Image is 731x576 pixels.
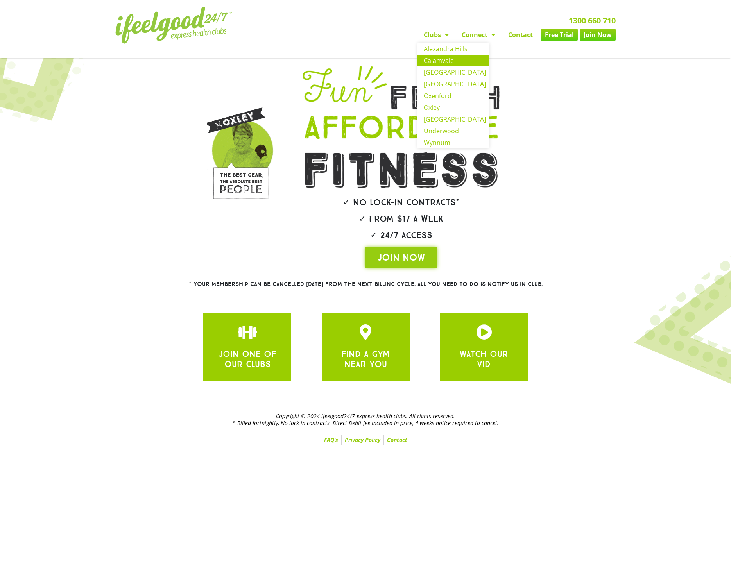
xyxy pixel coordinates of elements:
a: Clubs [417,29,455,41]
a: Calamvale [417,55,489,66]
a: WATCH OUR VID [460,349,508,369]
a: Contact [502,29,539,41]
h2: ✓ No lock-in contracts* [280,198,522,207]
h2: ✓ From $17 a week [280,215,522,223]
a: FAQ’s [321,435,341,445]
a: [GEOGRAPHIC_DATA] [417,78,489,90]
h2: Copyright © 2024 ifeelgood24/7 express health clubs. All rights reserved. * Billed fortnightly, N... [115,413,616,427]
h2: ✓ 24/7 Access [280,231,522,240]
a: Oxley [417,102,489,113]
a: Oxenford [417,90,489,102]
a: JOIN ONE OF OUR CLUBS [240,324,255,340]
nav: Menu [115,435,616,445]
a: Wynnum [417,137,489,148]
a: JOIN ONE OF OUR CLUBS [476,324,492,340]
a: Alexandra Hills [417,43,489,55]
a: Join Now [580,29,616,41]
a: JOIN NOW [365,247,437,268]
h2: * Your membership can be cancelled [DATE] from the next billing cycle. All you need to do is noti... [160,281,571,287]
a: Connect [455,29,502,41]
a: Contact [384,435,410,445]
nav: Menu [293,29,616,41]
a: JOIN ONE OF OUR CLUBS [358,324,373,340]
a: JOIN ONE OF OUR CLUBS [219,349,276,369]
span: JOIN NOW [377,251,425,264]
a: 1300 660 710 [569,15,616,26]
a: Privacy Policy [342,435,383,445]
a: FIND A GYM NEAR YOU [341,349,390,369]
ul: Clubs [417,43,489,148]
a: Free Trial [541,29,578,41]
a: [GEOGRAPHIC_DATA] [417,66,489,78]
a: [GEOGRAPHIC_DATA] [417,113,489,125]
a: Underwood [417,125,489,137]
